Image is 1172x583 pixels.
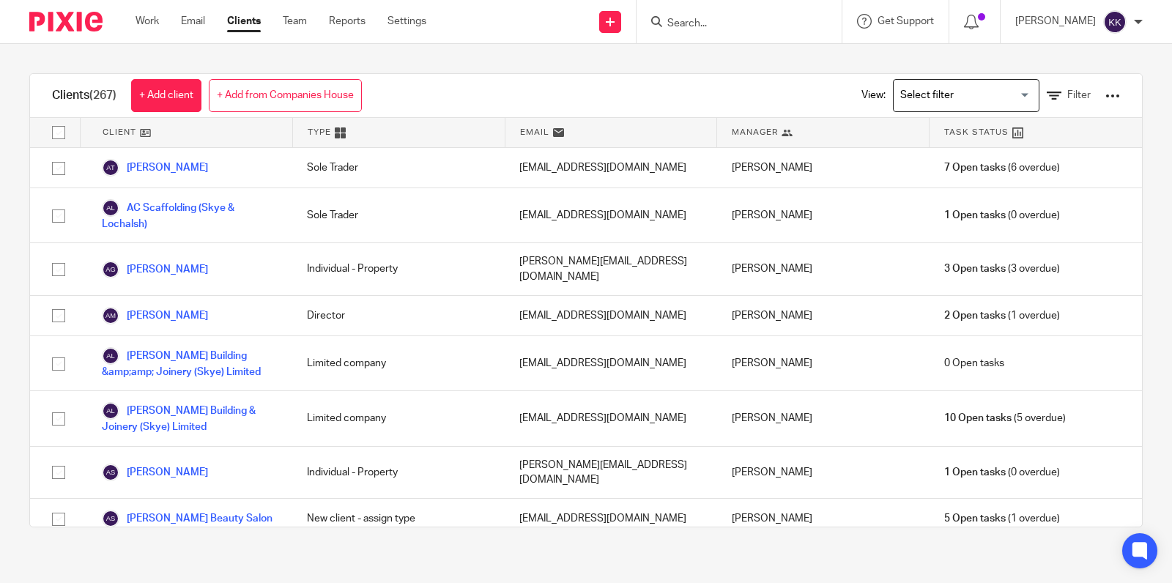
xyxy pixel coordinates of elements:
div: [PERSON_NAME] [717,243,930,295]
div: Search for option [893,79,1039,112]
div: New client - assign type [292,499,505,538]
a: + Add from Companies House [209,79,362,112]
img: svg%3E [102,159,119,177]
h1: Clients [52,88,116,103]
div: [EMAIL_ADDRESS][DOMAIN_NAME] [505,188,717,242]
span: Manager [732,126,778,138]
img: Pixie [29,12,103,31]
a: [PERSON_NAME] Beauty Salon [102,510,272,527]
div: Limited company [292,336,505,390]
div: [PERSON_NAME] [717,391,930,445]
a: Settings [387,14,426,29]
div: [PERSON_NAME] [717,499,930,538]
img: svg%3E [1103,10,1127,34]
span: (5 overdue) [944,411,1066,426]
span: (0 overdue) [944,465,1060,480]
a: AC Scaffolding (Skye & Lochalsh) [102,199,278,231]
div: Sole Trader [292,188,505,242]
img: svg%3E [102,510,119,527]
span: 3 Open tasks [944,261,1006,276]
a: Reports [329,14,366,29]
span: (6 overdue) [944,160,1060,175]
span: Client [103,126,136,138]
span: Get Support [878,16,934,26]
a: [PERSON_NAME] [102,261,208,278]
img: svg%3E [102,464,119,481]
span: 0 Open tasks [944,356,1004,371]
a: [PERSON_NAME] Building &amp;amp; Joinery (Skye) Limited [102,347,278,379]
span: 1 Open tasks [944,208,1006,223]
div: [EMAIL_ADDRESS][DOMAIN_NAME] [505,296,717,335]
div: [EMAIL_ADDRESS][DOMAIN_NAME] [505,148,717,187]
a: [PERSON_NAME] [102,464,208,481]
span: 5 Open tasks [944,511,1006,526]
input: Search for option [895,83,1031,108]
span: (1 overdue) [944,511,1060,526]
input: Search [666,18,798,31]
img: svg%3E [102,402,119,420]
a: Email [181,14,205,29]
img: svg%3E [102,261,119,278]
a: [PERSON_NAME] [102,307,208,324]
span: Filter [1067,90,1091,100]
span: (3 overdue) [944,261,1060,276]
div: [PERSON_NAME][EMAIL_ADDRESS][DOMAIN_NAME] [505,447,717,499]
div: [PERSON_NAME] [717,336,930,390]
a: Work [136,14,159,29]
a: [PERSON_NAME] [102,159,208,177]
div: [EMAIL_ADDRESS][DOMAIN_NAME] [505,391,717,445]
span: Task Status [944,126,1009,138]
div: [EMAIL_ADDRESS][DOMAIN_NAME] [505,499,717,538]
a: Team [283,14,307,29]
span: 7 Open tasks [944,160,1006,175]
img: svg%3E [102,199,119,217]
img: svg%3E [102,347,119,365]
div: Limited company [292,391,505,445]
div: [PERSON_NAME] [717,148,930,187]
a: [PERSON_NAME] Building & Joinery (Skye) Limited [102,402,278,434]
img: svg%3E [102,307,119,324]
div: [PERSON_NAME] [717,447,930,499]
div: Individual - Property [292,243,505,295]
span: Email [520,126,549,138]
div: [EMAIL_ADDRESS][DOMAIN_NAME] [505,336,717,390]
span: (0 overdue) [944,208,1060,223]
span: (267) [89,89,116,101]
span: Type [308,126,331,138]
span: 2 Open tasks [944,308,1006,323]
div: [PERSON_NAME] [717,188,930,242]
div: [PERSON_NAME][EMAIL_ADDRESS][DOMAIN_NAME] [505,243,717,295]
span: (1 overdue) [944,308,1060,323]
input: Select all [45,119,73,146]
div: View: [839,74,1120,117]
p: [PERSON_NAME] [1015,14,1096,29]
div: Individual - Property [292,447,505,499]
span: 1 Open tasks [944,465,1006,480]
div: [PERSON_NAME] [717,296,930,335]
div: Director [292,296,505,335]
a: + Add client [131,79,201,112]
div: Sole Trader [292,148,505,187]
span: 10 Open tasks [944,411,1012,426]
a: Clients [227,14,261,29]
